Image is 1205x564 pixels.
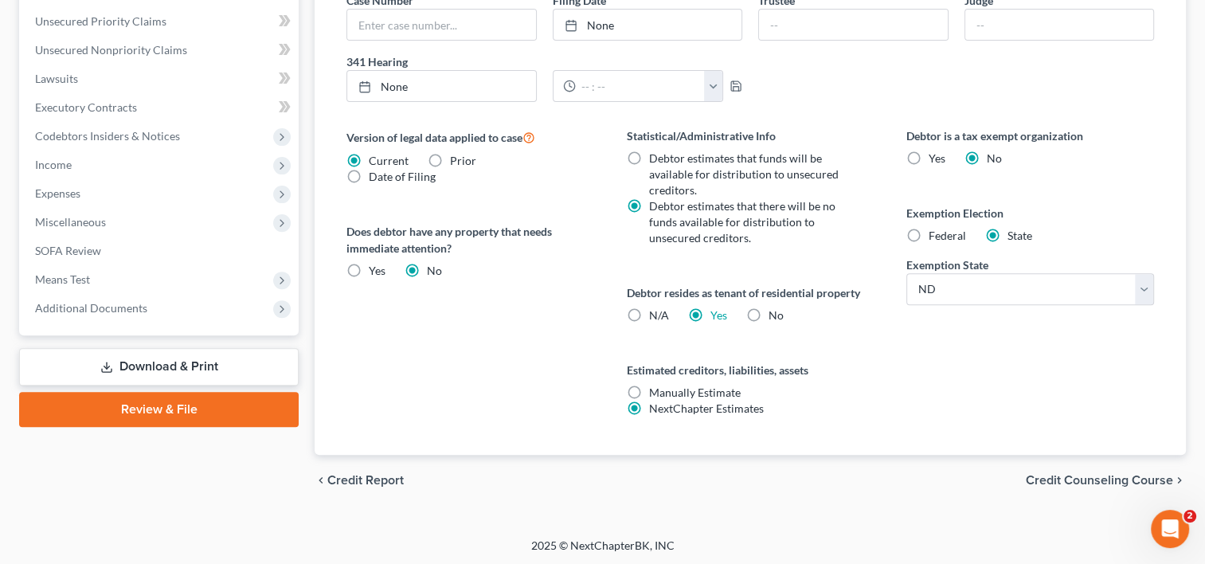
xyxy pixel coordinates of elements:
[35,129,180,143] span: Codebtors Insiders & Notices
[35,158,72,171] span: Income
[22,93,299,122] a: Executory Contracts
[369,264,385,277] span: Yes
[710,308,727,322] a: Yes
[649,151,839,197] span: Debtor estimates that funds will be available for distribution to unsecured creditors.
[35,14,166,28] span: Unsecured Priority Claims
[35,244,101,257] span: SOFA Review
[35,186,80,200] span: Expenses
[1026,474,1186,487] button: Credit Counseling Course chevron_right
[906,205,1154,221] label: Exemption Election
[965,10,1153,40] input: --
[649,401,764,415] span: NextChapter Estimates
[627,127,874,144] label: Statistical/Administrative Info
[369,154,409,167] span: Current
[315,474,404,487] button: chevron_left Credit Report
[35,301,147,315] span: Additional Documents
[327,474,404,487] span: Credit Report
[1151,510,1189,548] iframe: Intercom live chat
[346,223,594,257] label: Does debtor have any property that needs immediate attention?
[19,348,299,386] a: Download & Print
[427,264,442,277] span: No
[35,215,106,229] span: Miscellaneous
[554,10,741,40] a: None
[929,229,966,242] span: Federal
[19,392,299,427] a: Review & File
[1183,510,1196,523] span: 2
[759,10,947,40] input: --
[346,127,594,147] label: Version of legal data applied to case
[338,53,750,70] label: 341 Hearing
[576,71,705,101] input: -- : --
[450,154,476,167] span: Prior
[35,100,137,114] span: Executory Contracts
[649,199,835,245] span: Debtor estimates that there will be no funds available for distribution to unsecured creditors.
[1026,474,1173,487] span: Credit Counseling Course
[35,43,187,57] span: Unsecured Nonpriority Claims
[627,362,874,378] label: Estimated creditors, liabilities, assets
[929,151,945,165] span: Yes
[35,272,90,286] span: Means Test
[1007,229,1032,242] span: State
[649,386,741,399] span: Manually Estimate
[22,65,299,93] a: Lawsuits
[906,127,1154,144] label: Debtor is a tax exempt organization
[987,151,1002,165] span: No
[627,284,874,301] label: Debtor resides as tenant of residential property
[35,72,78,85] span: Lawsuits
[649,308,669,322] span: N/A
[347,71,535,101] a: None
[22,237,299,265] a: SOFA Review
[22,36,299,65] a: Unsecured Nonpriority Claims
[369,170,436,183] span: Date of Filing
[22,7,299,36] a: Unsecured Priority Claims
[347,10,535,40] input: Enter case number...
[1173,474,1186,487] i: chevron_right
[906,257,988,273] label: Exemption State
[769,308,784,322] span: No
[315,474,327,487] i: chevron_left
